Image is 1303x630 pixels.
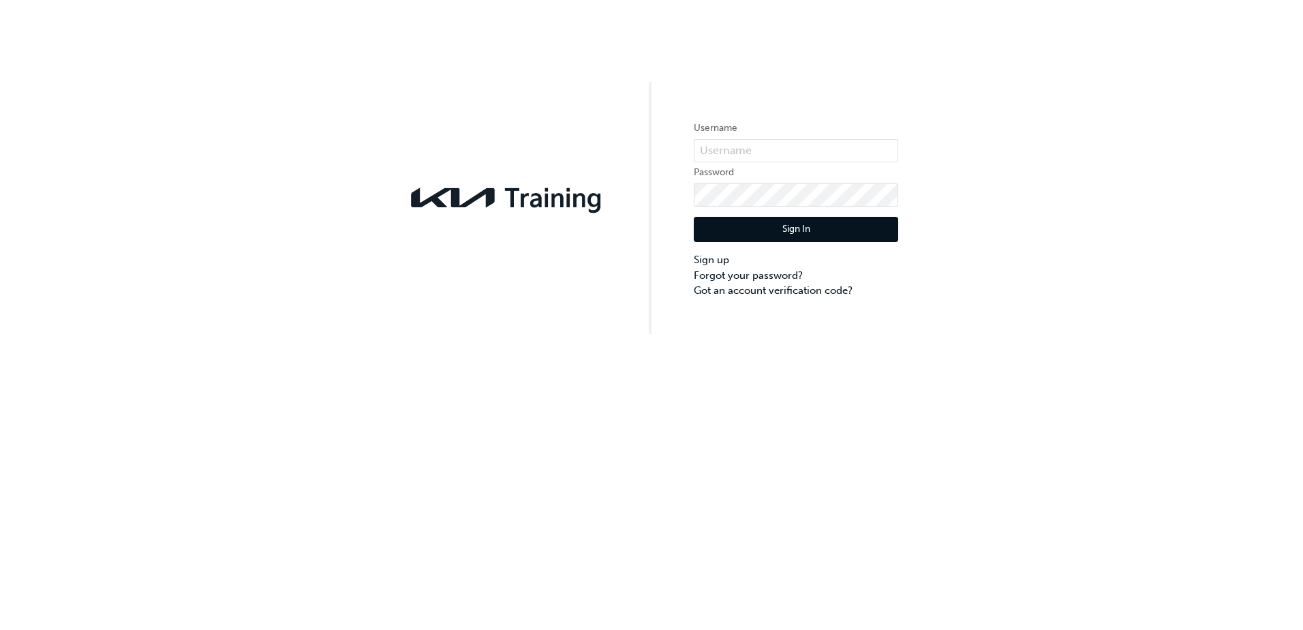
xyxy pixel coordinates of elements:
input: Username [694,139,898,162]
a: Forgot your password? [694,268,898,284]
button: Sign In [694,217,898,243]
a: Sign up [694,252,898,268]
label: Password [694,164,898,181]
label: Username [694,120,898,136]
img: kia-training [405,179,609,216]
a: Got an account verification code? [694,283,898,299]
